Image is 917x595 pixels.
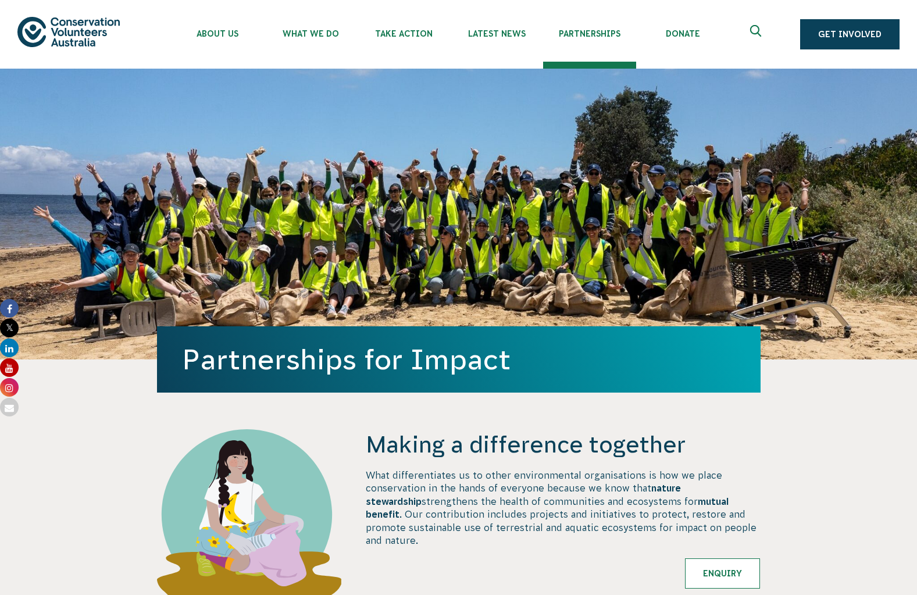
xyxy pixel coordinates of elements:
[800,19,900,49] a: Get Involved
[366,469,760,547] p: What differentiates us to other environmental organisations is how we place conservation in the h...
[17,17,120,47] img: logo.svg
[636,29,729,38] span: Donate
[366,429,760,459] h4: Making a difference together
[450,29,543,38] span: Latest News
[366,483,681,506] strong: nature stewardship
[171,29,264,38] span: About Us
[685,558,760,589] a: Enquiry
[543,29,636,38] span: Partnerships
[357,29,450,38] span: Take Action
[743,20,771,48] button: Expand search box Close search box
[264,29,357,38] span: What We Do
[183,344,735,375] h1: Partnerships for Impact
[750,25,765,44] span: Expand search box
